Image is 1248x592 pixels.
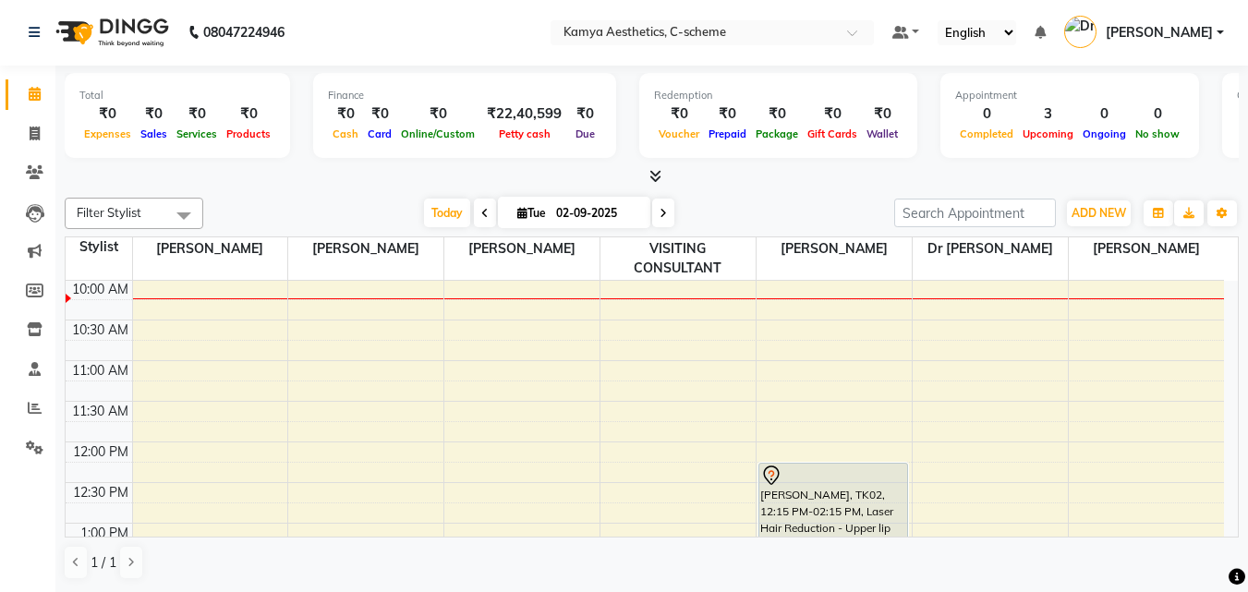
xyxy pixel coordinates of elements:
[79,88,275,103] div: Total
[66,237,132,257] div: Stylist
[862,127,903,140] span: Wallet
[704,127,751,140] span: Prepaid
[704,103,751,125] div: ₹0
[1131,103,1184,125] div: 0
[479,103,569,125] div: ₹22,40,599
[133,237,288,260] span: [PERSON_NAME]
[136,103,172,125] div: ₹0
[751,103,803,125] div: ₹0
[363,127,396,140] span: Card
[328,127,363,140] span: Cash
[1131,127,1184,140] span: No show
[77,205,141,220] span: Filter Stylist
[571,127,600,140] span: Due
[77,524,132,543] div: 1:00 PM
[68,402,132,421] div: 11:30 AM
[600,237,756,280] span: VISITING CONSULTANT
[654,88,903,103] div: Redemption
[513,206,551,220] span: Tue
[654,103,704,125] div: ₹0
[955,88,1184,103] div: Appointment
[803,127,862,140] span: Gift Cards
[1078,127,1131,140] span: Ongoing
[68,280,132,299] div: 10:00 AM
[894,199,1056,227] input: Search Appointment
[955,103,1018,125] div: 0
[444,237,600,260] span: [PERSON_NAME]
[136,127,172,140] span: Sales
[654,127,704,140] span: Voucher
[1067,200,1131,226] button: ADD NEW
[47,6,174,58] img: logo
[328,88,601,103] div: Finance
[862,103,903,125] div: ₹0
[68,320,132,340] div: 10:30 AM
[551,199,643,227] input: 2025-09-02
[1064,16,1097,48] img: Dr Tanvi Ahmed
[1072,206,1126,220] span: ADD NEW
[1078,103,1131,125] div: 0
[803,103,862,125] div: ₹0
[494,127,555,140] span: Petty cash
[69,483,132,502] div: 12:30 PM
[328,103,363,125] div: ₹0
[913,237,1068,260] span: Dr [PERSON_NAME]
[1106,23,1213,42] span: [PERSON_NAME]
[91,553,116,573] span: 1 / 1
[1069,237,1224,260] span: [PERSON_NAME]
[79,103,136,125] div: ₹0
[757,237,912,260] span: [PERSON_NAME]
[424,199,470,227] span: Today
[172,127,222,140] span: Services
[69,442,132,462] div: 12:00 PM
[79,127,136,140] span: Expenses
[569,103,601,125] div: ₹0
[396,127,479,140] span: Online/Custom
[1018,127,1078,140] span: Upcoming
[222,103,275,125] div: ₹0
[751,127,803,140] span: Package
[363,103,396,125] div: ₹0
[172,103,222,125] div: ₹0
[955,127,1018,140] span: Completed
[1018,103,1078,125] div: 3
[288,237,443,260] span: [PERSON_NAME]
[68,361,132,381] div: 11:00 AM
[222,127,275,140] span: Products
[203,6,285,58] b: 08047224946
[396,103,479,125] div: ₹0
